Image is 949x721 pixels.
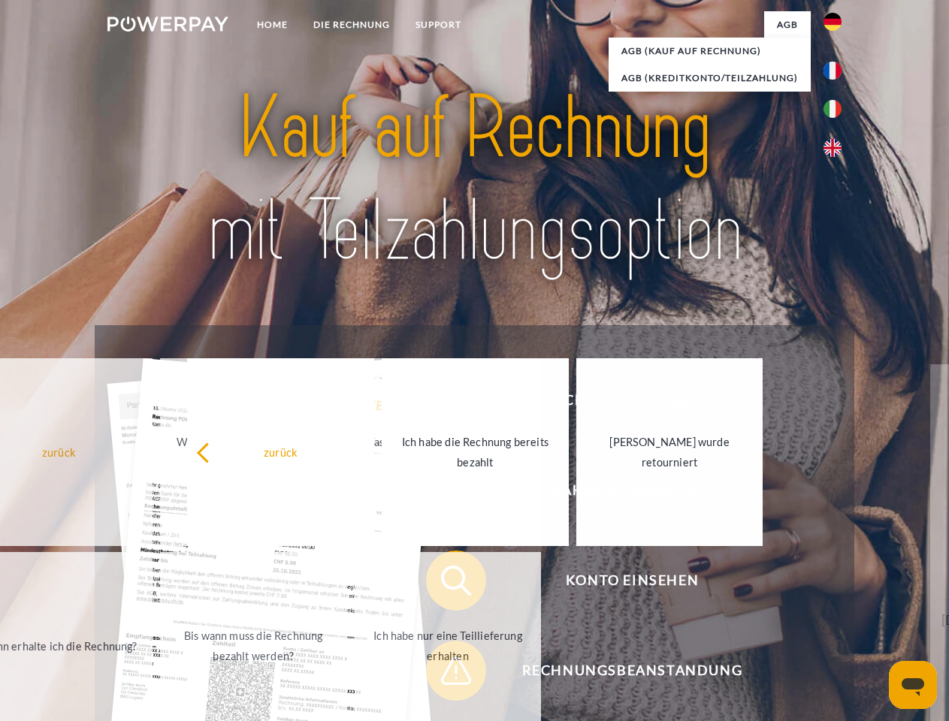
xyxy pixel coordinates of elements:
[824,100,842,118] img: it
[169,432,338,472] div: Warum habe ich eine Rechnung erhalten?
[609,65,811,92] a: AGB (Kreditkonto/Teilzahlung)
[403,11,474,38] a: SUPPORT
[426,641,817,701] button: Rechnungsbeanstandung
[391,432,560,472] div: Ich habe die Rechnung bereits bezahlt
[448,551,816,611] span: Konto einsehen
[196,442,365,462] div: zurück
[585,432,754,472] div: [PERSON_NAME] wurde retourniert
[144,72,805,288] img: title-powerpay_de.svg
[824,13,842,31] img: de
[448,641,816,701] span: Rechnungsbeanstandung
[764,11,811,38] a: agb
[107,17,228,32] img: logo-powerpay-white.svg
[824,139,842,157] img: en
[169,626,338,666] div: Bis wann muss die Rechnung bezahlt werden?
[364,626,533,666] div: Ich habe nur eine Teillieferung erhalten
[824,62,842,80] img: fr
[426,551,817,611] button: Konto einsehen
[244,11,301,38] a: Home
[889,661,937,709] iframe: Schaltfläche zum Öffnen des Messaging-Fensters
[609,38,811,65] a: AGB (Kauf auf Rechnung)
[301,11,403,38] a: DIE RECHNUNG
